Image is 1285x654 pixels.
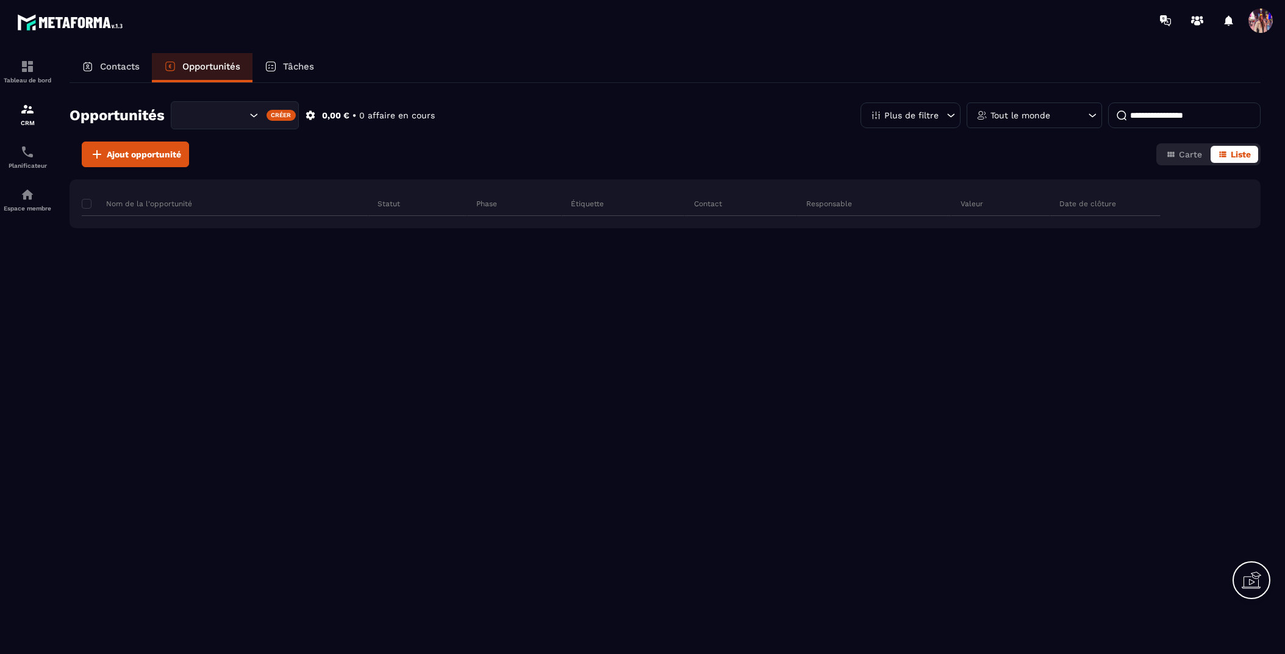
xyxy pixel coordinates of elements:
p: Étiquette [571,199,604,209]
button: Liste [1211,146,1258,163]
img: formation [20,59,35,74]
p: Statut [378,199,400,209]
p: Espace membre [3,205,52,212]
h2: Opportunités [70,103,165,128]
p: Tout le monde [990,111,1050,120]
button: Carte [1159,146,1209,163]
button: Ajout opportunité [82,142,189,167]
input: Search for option [182,109,246,122]
p: Nom de la l'opportunité [82,199,192,209]
a: Contacts [70,53,152,82]
p: Tableau de bord [3,77,52,84]
p: Responsable [806,199,852,209]
p: Opportunités [182,61,240,72]
img: logo [17,11,127,34]
img: automations [20,187,35,202]
p: Date de clôture [1059,199,1116,209]
p: • [353,110,356,121]
img: scheduler [20,145,35,159]
p: Phase [476,199,497,209]
p: Planificateur [3,162,52,169]
img: formation [20,102,35,117]
a: Opportunités [152,53,252,82]
span: Ajout opportunité [107,148,181,160]
a: schedulerschedulerPlanificateur [3,135,52,178]
p: Plus de filtre [884,111,939,120]
span: Liste [1231,149,1251,159]
a: formationformationCRM [3,93,52,135]
div: Search for option [171,101,299,129]
p: 0,00 € [322,110,349,121]
span: Carte [1179,149,1202,159]
p: Contacts [100,61,140,72]
a: Tâches [252,53,326,82]
a: automationsautomationsEspace membre [3,178,52,221]
div: Créer [267,110,296,121]
p: Contact [694,199,722,209]
a: formationformationTableau de bord [3,50,52,93]
p: Valeur [961,199,983,209]
p: CRM [3,120,52,126]
p: Tâches [283,61,314,72]
p: 0 affaire en cours [359,110,435,121]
